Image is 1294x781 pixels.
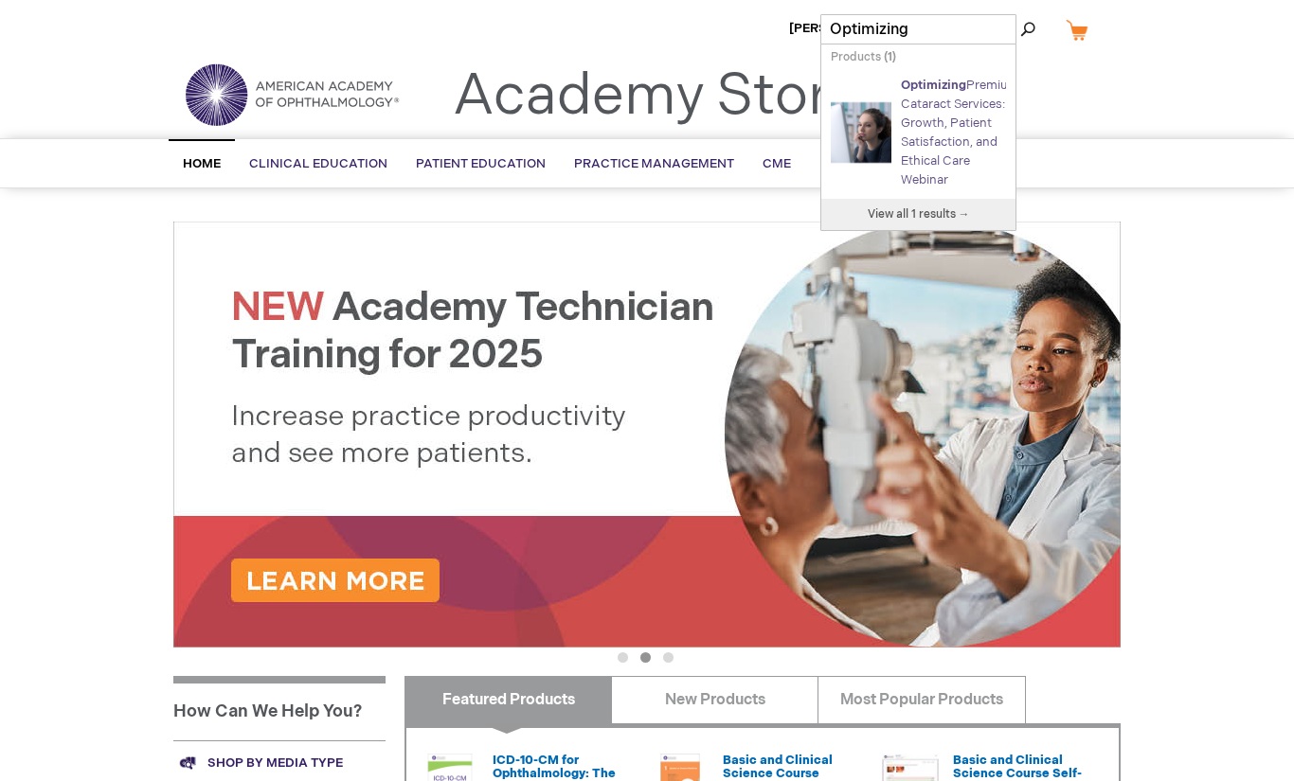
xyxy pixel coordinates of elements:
a: OptimizingPremium Cataract Services: Growth, Patient Satisfaction, and Ethical Care Webinar [901,78,1019,187]
span: Search [963,9,1035,47]
a: View all 1 results → [821,199,1015,230]
a: Optimizing Premium Cataract Services: Growth, Patient Satisfaction, and Ethical Care Webinar [831,95,901,176]
span: View all 1 results → [868,207,970,222]
button: 1 of 3 [618,652,628,663]
a: Academy Store [453,62,861,131]
input: Name, # or keyword [820,14,1016,44]
span: Products [831,50,881,64]
span: Patient Education [416,156,546,171]
button: 3 of 3 [663,652,674,663]
a: Most Popular Products [818,676,1025,723]
span: Home [183,156,221,171]
span: CME [763,156,791,171]
span: 1 [888,50,892,64]
a: New Products [611,676,818,723]
ul: Search Autocomplete Result [821,71,1015,199]
button: 2 of 3 [640,652,651,663]
span: Membership [819,156,905,171]
span: ( ) [884,50,896,64]
span: Optimizing [901,78,966,93]
a: Featured Products [404,676,612,723]
h1: How Can We Help You? [173,676,386,740]
span: Practice Management [574,156,734,171]
img: Optimizing Premium Cataract Services: Growth, Patient Satisfaction, and Ethical Care Webinar [831,95,891,170]
span: Clinical Education [249,156,387,171]
a: [PERSON_NAME] [789,21,894,36]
